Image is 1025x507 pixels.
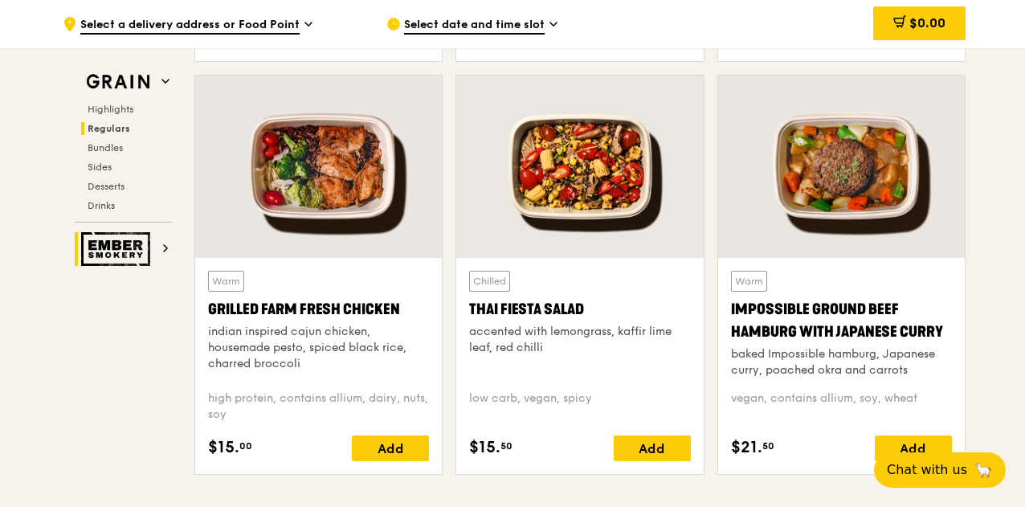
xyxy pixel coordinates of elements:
[875,435,952,461] div: Add
[208,435,239,460] span: $15.
[81,67,155,96] img: Grain web logo
[469,324,690,356] div: accented with lemongrass, kaffir lime leaf, red chilli
[614,435,691,461] div: Add
[352,435,429,461] div: Add
[88,123,130,134] span: Regulars
[208,271,244,292] div: Warm
[731,298,952,343] div: Impossible Ground Beef Hamburg with Japanese Curry
[352,22,429,48] div: Add
[239,440,252,452] span: 00
[974,460,993,480] span: 🦙
[731,271,767,292] div: Warm
[88,162,112,173] span: Sides
[80,17,300,35] span: Select a delivery address or Food Point
[208,324,429,372] div: indian inspired cajun chicken, housemade pesto, spiced black rice, charred broccoli
[469,435,500,460] span: $15.
[208,298,429,321] div: Grilled Farm Fresh Chicken
[731,390,952,423] div: vegan, contains allium, soy, wheat
[88,200,115,211] span: Drinks
[731,346,952,378] div: baked Impossible hamburg, Japanese curry, poached okra and carrots
[88,104,133,115] span: Highlights
[469,390,690,423] div: low carb, vegan, spicy
[81,232,155,266] img: Ember Smokery web logo
[500,440,512,452] span: 50
[208,390,429,423] div: high protein, contains allium, dairy, nuts, soy
[469,271,510,292] div: Chilled
[88,142,123,153] span: Bundles
[875,22,952,48] div: Add
[874,452,1006,488] button: Chat with us🦙
[731,435,762,460] span: $21.
[614,22,691,48] div: Add
[887,460,967,480] span: Chat with us
[469,298,690,321] div: Thai Fiesta Salad
[909,15,945,31] span: $0.00
[762,440,774,452] span: 50
[404,17,545,35] span: Select date and time slot
[88,181,125,192] span: Desserts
